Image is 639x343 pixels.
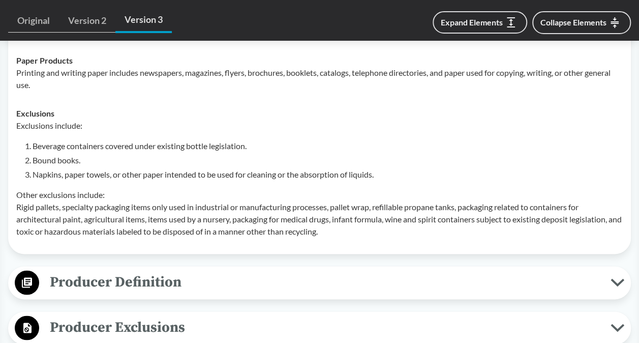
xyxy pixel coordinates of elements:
[433,11,527,34] button: Expand Elements
[33,154,623,166] li: Bound books.
[39,271,611,294] span: Producer Definition
[16,55,73,65] strong: Paper Products
[16,108,54,118] strong: Exclusions
[16,189,623,238] p: Other exclusions include: Rigid pallets, specialty packaging items only used in industrial or man...
[59,9,115,33] a: Version 2
[33,168,623,181] li: Napkins, paper towels, or other paper intended to be used for cleaning or the absorption of liquids.
[12,270,627,296] button: Producer Definition
[39,316,611,339] span: Producer Exclusions
[12,315,627,341] button: Producer Exclusions
[16,67,623,91] p: Printing and writing paper includes newspapers, magazines, flyers, brochures, booklets, catalogs,...
[16,120,623,132] p: Exclusions include:
[33,140,623,152] li: Beverage containers covered under existing bottle legislation.
[8,9,59,33] a: Original
[532,11,631,34] button: Collapse Elements
[115,8,172,33] a: Version 3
